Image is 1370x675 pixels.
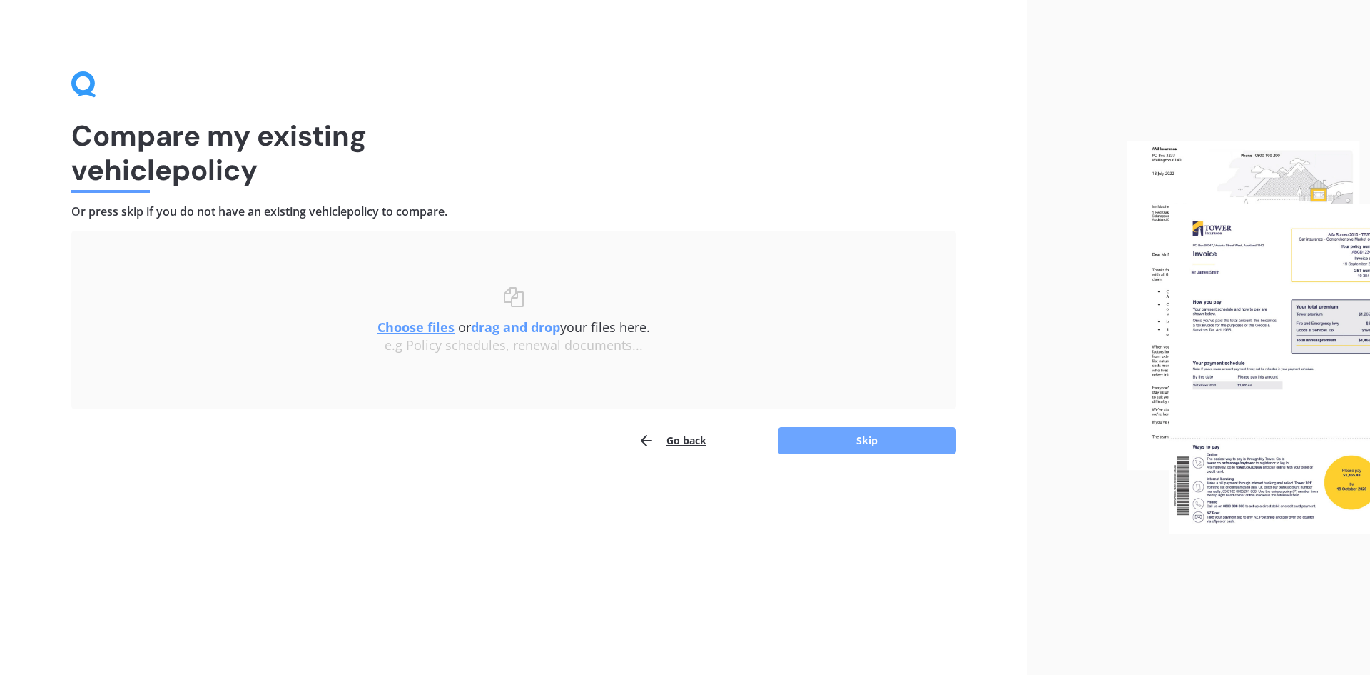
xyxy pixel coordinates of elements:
button: Skip [778,427,956,454]
h1: Compare my existing vehicle policy [71,119,956,187]
img: files.webp [1127,141,1370,534]
div: e.g Policy schedules, renewal documents... [100,338,928,354]
h4: Or press skip if you do not have an existing vehicle policy to compare. [71,204,956,219]
span: or your files here. [377,319,650,336]
b: drag and drop [471,319,560,336]
u: Choose files [377,319,455,336]
button: Go back [638,426,706,455]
